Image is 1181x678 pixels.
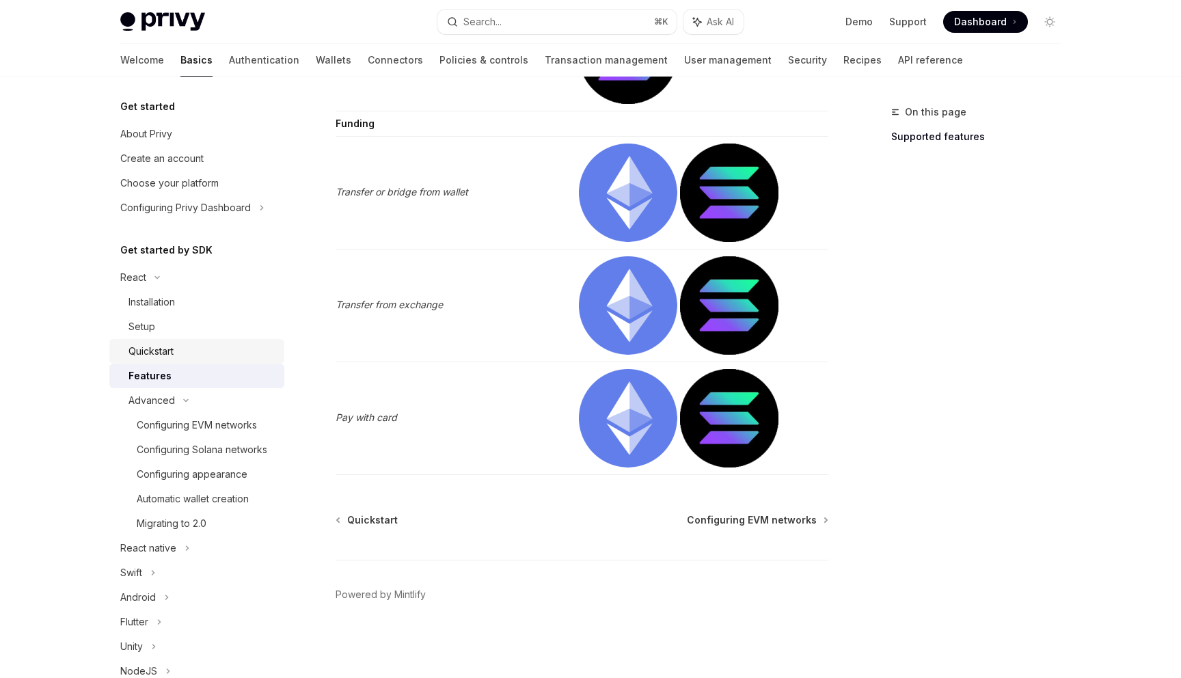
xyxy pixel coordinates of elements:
[579,256,677,355] img: ethereum.png
[109,339,284,364] a: Quickstart
[1039,11,1061,33] button: Toggle dark mode
[579,144,677,242] img: ethereum.png
[137,417,257,433] div: Configuring EVM networks
[439,44,528,77] a: Policies & controls
[120,150,204,167] div: Create an account
[137,466,247,483] div: Configuring appearance
[463,14,502,30] div: Search...
[336,118,375,129] strong: Funding
[137,442,267,458] div: Configuring Solana networks
[336,588,426,601] a: Powered by Mintlify
[336,411,397,423] em: Pay with card
[845,15,873,29] a: Demo
[120,242,213,258] h5: Get started by SDK
[120,126,172,142] div: About Privy
[437,10,677,34] button: Search...⌘K
[684,44,772,77] a: User management
[120,12,205,31] img: light logo
[128,368,172,384] div: Features
[120,98,175,115] h5: Get started
[109,122,284,146] a: About Privy
[368,44,423,77] a: Connectors
[683,10,744,34] button: Ask AI
[579,369,677,467] img: ethereum.png
[347,513,398,527] span: Quickstart
[137,491,249,507] div: Automatic wallet creation
[687,513,817,527] span: Configuring EVM networks
[109,511,284,536] a: Migrating to 2.0
[654,16,668,27] span: ⌘ K
[137,515,206,532] div: Migrating to 2.0
[109,437,284,462] a: Configuring Solana networks
[680,144,778,242] img: solana.png
[120,175,219,191] div: Choose your platform
[109,171,284,195] a: Choose your platform
[109,290,284,314] a: Installation
[120,589,156,606] div: Android
[120,638,143,655] div: Unity
[120,200,251,216] div: Configuring Privy Dashboard
[687,513,827,527] a: Configuring EVM networks
[109,364,284,388] a: Features
[680,256,778,355] img: solana.png
[109,314,284,339] a: Setup
[943,11,1028,33] a: Dashboard
[316,44,351,77] a: Wallets
[680,369,778,467] img: solana.png
[336,186,468,198] em: Transfer or bridge from wallet
[120,540,176,556] div: React native
[891,126,1072,148] a: Supported features
[545,44,668,77] a: Transaction management
[889,15,927,29] a: Support
[336,299,443,310] em: Transfer from exchange
[109,462,284,487] a: Configuring appearance
[120,44,164,77] a: Welcome
[128,392,175,409] div: Advanced
[905,104,966,120] span: On this page
[120,565,142,581] div: Swift
[128,318,155,335] div: Setup
[954,15,1007,29] span: Dashboard
[180,44,213,77] a: Basics
[109,413,284,437] a: Configuring EVM networks
[120,269,146,286] div: React
[898,44,963,77] a: API reference
[707,15,734,29] span: Ask AI
[120,614,148,630] div: Flutter
[109,146,284,171] a: Create an account
[128,294,175,310] div: Installation
[843,44,882,77] a: Recipes
[788,44,827,77] a: Security
[128,343,174,360] div: Quickstart
[337,513,398,527] a: Quickstart
[229,44,299,77] a: Authentication
[109,487,284,511] a: Automatic wallet creation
